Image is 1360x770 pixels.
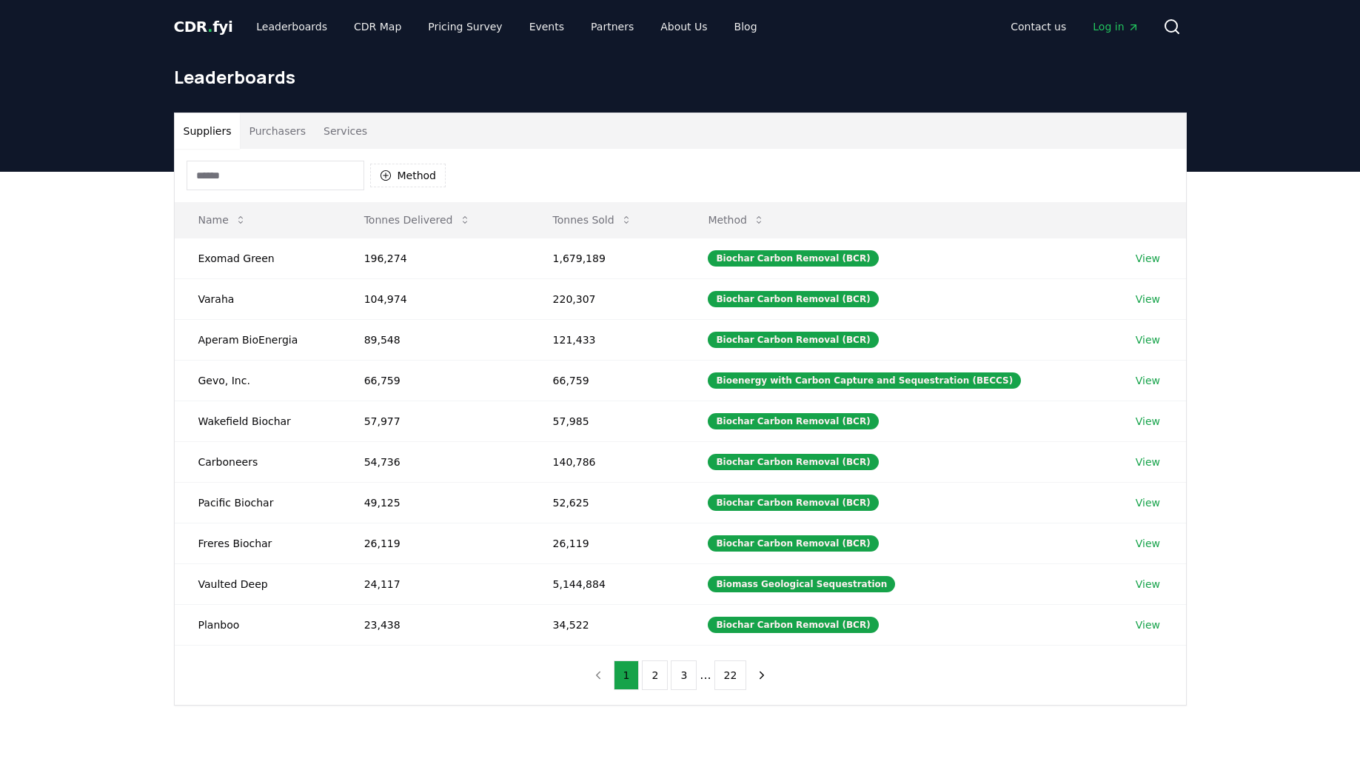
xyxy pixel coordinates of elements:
[315,113,376,149] button: Services
[370,164,446,187] button: Method
[1081,13,1150,40] a: Log in
[714,660,747,690] button: 22
[708,576,895,592] div: Biomass Geological Sequestration
[529,523,685,563] td: 26,119
[529,604,685,645] td: 34,522
[341,604,529,645] td: 23,438
[529,401,685,441] td: 57,985
[341,278,529,319] td: 104,974
[175,319,341,360] td: Aperam BioEnergia
[708,535,878,552] div: Biochar Carbon Removal (BCR)
[207,18,212,36] span: .
[175,401,341,441] td: Wakefield Biochar
[1093,19,1139,34] span: Log in
[614,660,640,690] button: 1
[1136,617,1160,632] a: View
[708,413,878,429] div: Biochar Carbon Removal (BCR)
[175,482,341,523] td: Pacific Biochar
[175,441,341,482] td: Carboneers
[175,278,341,319] td: Varaha
[341,523,529,563] td: 26,119
[175,604,341,645] td: Planboo
[749,660,774,690] button: next page
[708,332,878,348] div: Biochar Carbon Removal (BCR)
[1136,332,1160,347] a: View
[341,441,529,482] td: 54,736
[175,113,241,149] button: Suppliers
[529,319,685,360] td: 121,433
[671,660,697,690] button: 3
[175,238,341,278] td: Exomad Green
[999,13,1078,40] a: Contact us
[529,563,685,604] td: 5,144,884
[342,13,413,40] a: CDR Map
[240,113,315,149] button: Purchasers
[1136,414,1160,429] a: View
[708,291,878,307] div: Biochar Carbon Removal (BCR)
[175,523,341,563] td: Freres Biochar
[541,205,644,235] button: Tonnes Sold
[341,563,529,604] td: 24,117
[341,319,529,360] td: 89,548
[579,13,646,40] a: Partners
[1136,455,1160,469] a: View
[1136,292,1160,307] a: View
[723,13,769,40] a: Blog
[642,660,668,690] button: 2
[529,482,685,523] td: 52,625
[341,482,529,523] td: 49,125
[708,495,878,511] div: Biochar Carbon Removal (BCR)
[708,454,878,470] div: Biochar Carbon Removal (BCR)
[416,13,514,40] a: Pricing Survey
[352,205,483,235] button: Tonnes Delivered
[999,13,1150,40] nav: Main
[696,205,777,235] button: Method
[529,278,685,319] td: 220,307
[517,13,576,40] a: Events
[174,16,233,37] a: CDR.fyi
[341,401,529,441] td: 57,977
[174,65,1187,89] h1: Leaderboards
[708,372,1021,389] div: Bioenergy with Carbon Capture and Sequestration (BECCS)
[187,205,258,235] button: Name
[649,13,719,40] a: About Us
[708,617,878,633] div: Biochar Carbon Removal (BCR)
[529,441,685,482] td: 140,786
[529,238,685,278] td: 1,679,189
[244,13,339,40] a: Leaderboards
[1136,251,1160,266] a: View
[1136,495,1160,510] a: View
[708,250,878,267] div: Biochar Carbon Removal (BCR)
[529,360,685,401] td: 66,759
[700,666,711,684] li: ...
[341,360,529,401] td: 66,759
[1136,373,1160,388] a: View
[244,13,768,40] nav: Main
[341,238,529,278] td: 196,274
[175,563,341,604] td: Vaulted Deep
[1136,577,1160,592] a: View
[175,360,341,401] td: Gevo, Inc.
[174,18,233,36] span: CDR fyi
[1136,536,1160,551] a: View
